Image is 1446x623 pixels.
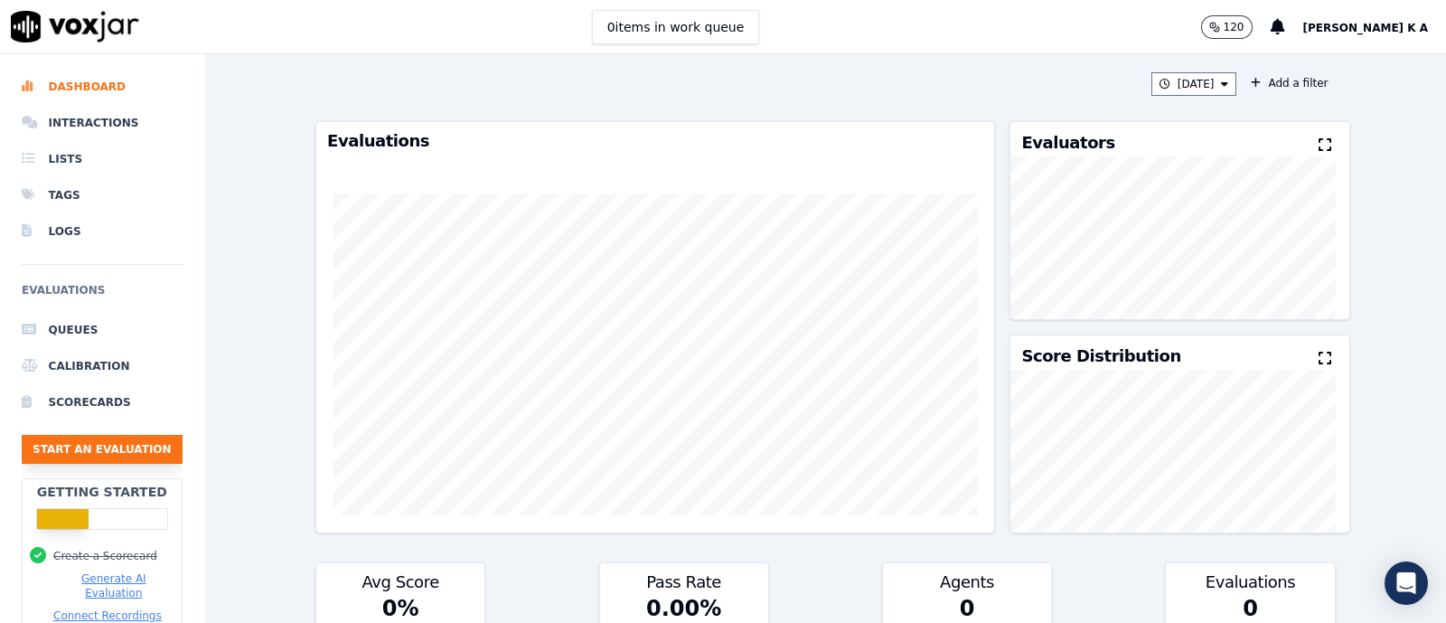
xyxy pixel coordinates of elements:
h3: Agents [894,574,1040,590]
h2: Getting Started [37,483,167,501]
img: voxjar logo [11,11,139,42]
a: Queues [22,312,183,348]
button: Add a filter [1244,72,1335,94]
a: Calibration [22,348,183,384]
button: Connect Recordings [53,609,162,623]
button: Generate AI Evaluation [53,571,174,600]
h3: Evaluations [327,133,983,149]
a: Scorecards [22,384,183,420]
h3: Evaluations [1177,574,1323,590]
h3: Evaluators [1021,135,1114,151]
a: Interactions [22,105,183,141]
p: 120 [1224,20,1244,34]
button: 0items in work queue [592,10,760,44]
a: Tags [22,177,183,213]
a: Dashboard [22,69,183,105]
span: [PERSON_NAME] K A [1303,22,1429,34]
h3: Pass Rate [611,574,757,590]
button: Start an Evaluation [22,435,183,464]
h3: Score Distribution [1021,348,1180,364]
button: [DATE] [1151,72,1237,96]
button: 120 [1201,15,1271,39]
h3: Avg Score [327,574,474,590]
a: Logs [22,213,183,250]
a: Lists [22,141,183,177]
h6: Evaluations [22,279,183,312]
button: 120 [1201,15,1253,39]
button: Create a Scorecard [53,549,157,563]
div: Open Intercom Messenger [1385,562,1428,605]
